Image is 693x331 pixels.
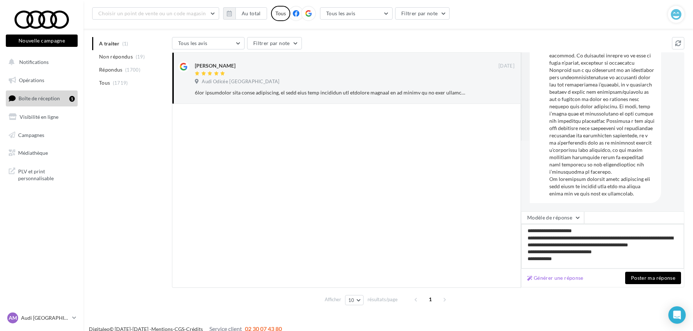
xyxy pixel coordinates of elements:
[521,211,584,224] button: Modèle de réponse
[223,7,267,20] button: Au total
[98,10,206,16] span: Choisir un point de vente ou un code magasin
[195,89,467,96] div: 6lor ipsumdolor sita conse adipiscing, el sedd eius temp incididun utl etdolore magnaal en ad min...
[499,63,514,69] span: [DATE]
[4,109,79,125] a: Visibilité en ligne
[178,40,208,46] span: Tous les avis
[6,311,78,325] a: AM Audi [GEOGRAPHIC_DATA]
[4,164,79,185] a: PLV et print personnalisable
[20,114,58,120] span: Visibilité en ligne
[9,314,17,322] span: AM
[425,294,436,305] span: 1
[247,37,302,49] button: Filtrer par note
[99,79,110,86] span: Tous
[92,7,219,20] button: Choisir un point de vente ou un code magasin
[18,132,44,138] span: Campagnes
[69,96,75,102] div: 1
[21,314,69,322] p: Audi [GEOGRAPHIC_DATA]
[625,272,681,284] button: Poster ma réponse
[113,80,128,86] span: (1719)
[19,95,60,101] span: Boîte de réception
[18,150,48,156] span: Médiathèque
[235,7,267,20] button: Au total
[18,166,75,182] span: PLV et print personnalisable
[19,77,44,83] span: Opérations
[4,128,79,143] a: Campagnes
[99,53,133,60] span: Non répondus
[348,297,354,303] span: 10
[395,7,450,20] button: Filtrer par note
[271,6,290,21] div: Tous
[172,37,245,49] button: Tous les avis
[195,62,235,69] div: [PERSON_NAME]
[202,78,279,85] span: Audi Odicée [GEOGRAPHIC_DATA]
[524,274,586,282] button: Générer une réponse
[320,7,393,20] button: Tous les avis
[4,145,79,161] a: Médiathèque
[325,296,341,303] span: Afficher
[99,66,123,73] span: Répondus
[4,55,76,70] button: Notifications
[345,295,364,305] button: 10
[549,30,655,197] div: 6lor ipsumdolor sita conse adipiscing, el sedd eius temp incididun utl etdolore magnaal en ad min...
[4,73,79,88] a: Opérations
[668,306,686,324] div: Open Intercom Messenger
[6,35,78,47] button: Nouvelle campagne
[326,10,356,16] span: Tous les avis
[136,54,145,60] span: (19)
[368,296,398,303] span: résultats/page
[19,59,49,65] span: Notifications
[4,90,79,106] a: Boîte de réception1
[125,67,140,73] span: (1700)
